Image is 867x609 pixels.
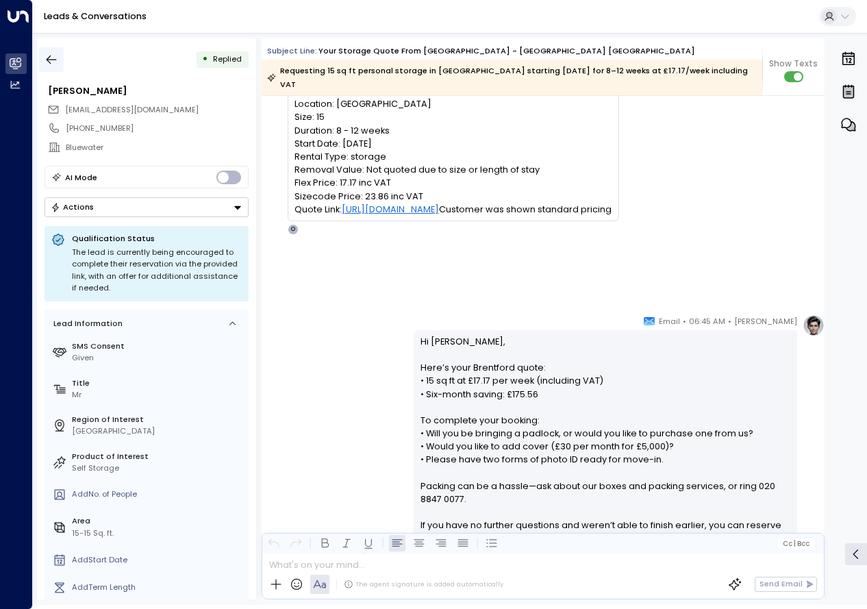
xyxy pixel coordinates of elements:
[66,123,248,134] div: [PHONE_NUMBER]
[266,535,282,551] button: Undo
[288,535,304,551] button: Redo
[72,247,242,295] div: The lead is currently being encouraged to complete their reservation via the provided link, with ...
[72,488,244,500] div: AddNo. of People
[72,414,244,425] label: Region of Interest
[72,527,114,539] div: 15-15 Sq. ft.
[420,335,791,585] p: Hi [PERSON_NAME], Here’s your Brentford quote: • 15 sq ft at £17.17 per week (including VAT) • Si...
[48,84,248,97] div: [PERSON_NAME]
[72,582,244,593] div: AddTerm Length
[65,104,199,115] span: [EMAIL_ADDRESS][DOMAIN_NAME]
[72,451,244,462] label: Product of Interest
[803,314,825,336] img: profile-logo.png
[72,554,244,566] div: AddStart Date
[66,142,248,153] div: Bluewater
[267,64,755,91] div: Requesting 15 sq ft personal storage in [GEOGRAPHIC_DATA] starting [DATE] for 8–12 weeks at £17.1...
[45,197,249,217] div: Button group with a nested menu
[342,203,439,216] a: [URL][DOMAIN_NAME]
[344,580,503,589] div: The agent signature is added automatically
[72,233,242,244] p: Qualification Status
[267,45,317,56] span: Subject Line:
[659,314,680,328] span: Email
[444,532,558,545] a: Reserve your storage unit
[728,314,731,328] span: •
[44,10,147,22] a: Leads & Conversations
[318,45,695,57] div: Your storage quote from [GEOGRAPHIC_DATA] - [GEOGRAPHIC_DATA] [GEOGRAPHIC_DATA]
[202,49,208,69] div: •
[683,314,686,328] span: •
[65,104,199,116] span: waters@bluewater.co.uk
[72,389,244,401] div: Mr
[689,314,725,328] span: 06:45 AM
[72,425,244,437] div: [GEOGRAPHIC_DATA]
[783,540,809,547] span: Cc Bcc
[72,462,244,474] div: Self Storage
[72,377,244,389] label: Title
[288,224,299,235] div: O
[778,538,814,549] button: Cc|Bcc
[49,318,123,330] div: Lead Information
[51,202,94,212] div: Actions
[72,515,244,527] label: Area
[769,58,818,70] span: Show Texts
[72,352,244,364] div: Given
[734,314,797,328] span: [PERSON_NAME]
[794,540,796,547] span: |
[213,53,242,64] span: Replied
[65,171,97,184] div: AI Mode
[45,197,249,217] button: Actions
[72,340,244,352] label: SMS Consent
